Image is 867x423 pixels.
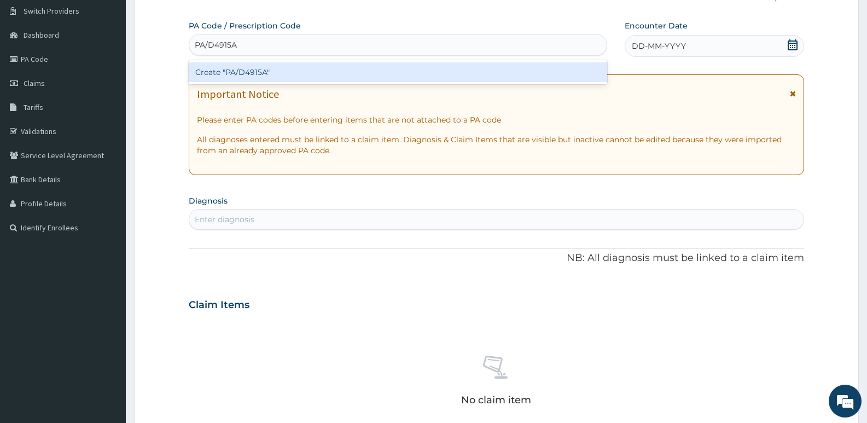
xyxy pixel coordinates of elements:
[57,61,184,76] div: Chat with us now
[461,395,531,405] p: No claim item
[625,20,688,31] label: Encounter Date
[24,30,59,40] span: Dashboard
[179,5,206,32] div: Minimize live chat window
[24,78,45,88] span: Claims
[189,62,607,82] div: Create "PA/D4915A"
[24,6,79,16] span: Switch Providers
[632,40,686,51] span: DD-MM-YYYY
[189,195,228,206] label: Diagnosis
[63,138,151,248] span: We're online!
[20,55,44,82] img: d_794563401_company_1708531726252_794563401
[5,299,208,337] textarea: Type your message and hit 'Enter'
[197,88,279,100] h1: Important Notice
[189,299,249,311] h3: Claim Items
[197,114,796,125] p: Please enter PA codes before entering items that are not attached to a PA code
[197,134,796,156] p: All diagnoses entered must be linked to a claim item. Diagnosis & Claim Items that are visible bu...
[195,214,254,225] div: Enter diagnosis
[189,20,301,31] label: PA Code / Prescription Code
[24,102,43,112] span: Tariffs
[189,251,804,265] p: NB: All diagnosis must be linked to a claim item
